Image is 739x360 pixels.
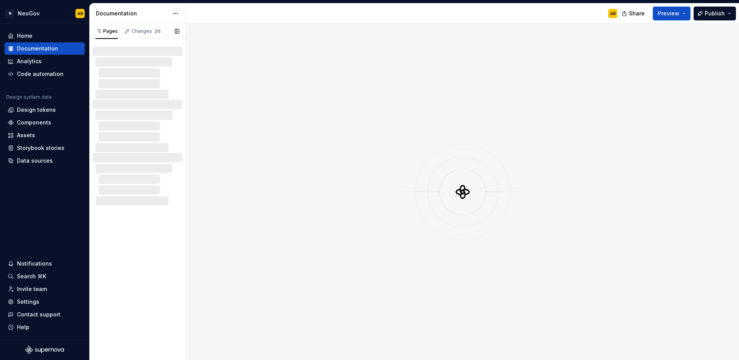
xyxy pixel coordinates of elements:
button: NNeoGovAB [2,5,88,22]
div: Documentation [17,45,58,52]
div: Documentation [96,10,169,17]
div: NeoGov [18,10,40,17]
button: Contact support [5,308,85,321]
button: Notifications [5,257,85,270]
div: Changes [132,28,162,34]
div: Design system data [6,94,52,100]
a: Settings [5,296,85,308]
span: Share [629,10,645,17]
div: Contact support [17,311,60,318]
a: Home [5,30,85,42]
a: Documentation [5,42,85,55]
button: Preview [653,7,691,20]
div: Invite team [17,285,47,293]
a: Data sources [5,155,85,167]
div: AB [77,10,83,17]
div: N [5,9,15,18]
span: Preview [658,10,679,17]
a: Analytics [5,55,85,67]
div: Settings [17,298,39,306]
div: Data sources [17,157,53,165]
button: Search ⌘K [5,270,85,283]
a: Code automation [5,68,85,80]
div: Components [17,119,51,126]
div: Home [17,32,32,40]
div: Design tokens [17,106,56,114]
div: Help [17,323,29,331]
a: Storybook stories [5,142,85,154]
button: Help [5,321,85,333]
svg: Supernova Logo [25,346,64,354]
a: Design tokens [5,104,85,116]
button: Share [618,7,650,20]
div: Code automation [17,70,64,78]
div: Assets [17,131,35,139]
a: Components [5,116,85,129]
div: Storybook stories [17,144,64,152]
div: AB [610,10,616,17]
a: Invite team [5,283,85,295]
span: Publish [705,10,725,17]
div: Pages [95,28,118,34]
a: Assets [5,129,85,141]
div: Analytics [17,57,42,65]
button: Publish [694,7,736,20]
span: 20 [154,28,162,34]
div: Search ⌘K [17,273,46,280]
div: Notifications [17,260,52,267]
